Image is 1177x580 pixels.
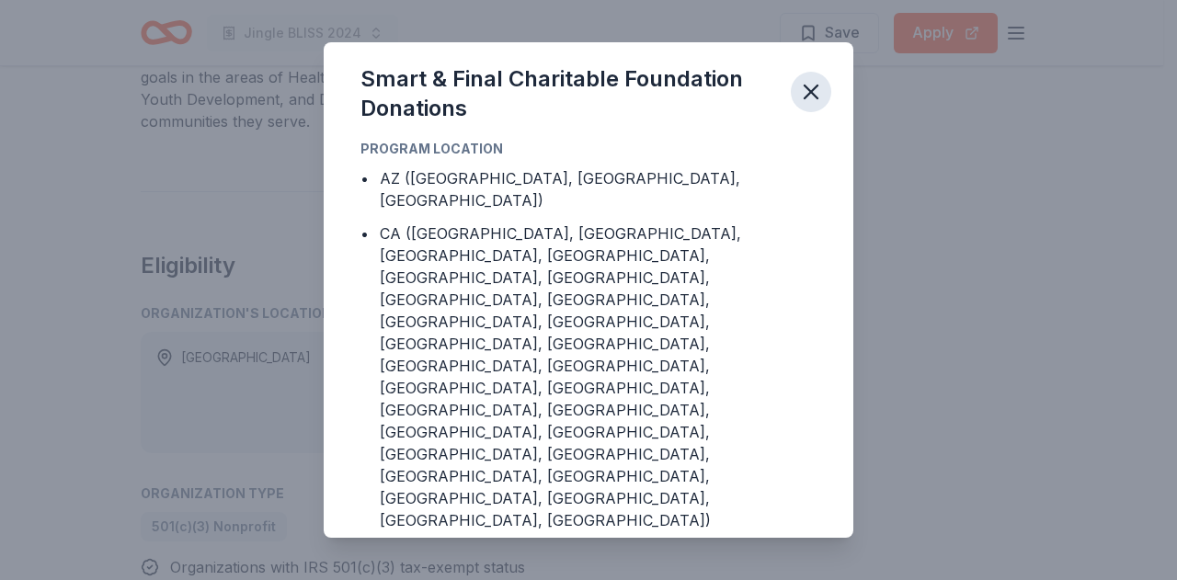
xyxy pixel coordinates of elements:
[360,64,776,123] div: Smart & Final Charitable Foundation Donations
[360,167,369,189] div: •
[360,222,369,245] div: •
[360,138,817,160] div: Program Location
[380,222,817,531] div: CA ([GEOGRAPHIC_DATA], [GEOGRAPHIC_DATA], [GEOGRAPHIC_DATA], [GEOGRAPHIC_DATA], [GEOGRAPHIC_DATA]...
[380,167,817,211] div: AZ ([GEOGRAPHIC_DATA], [GEOGRAPHIC_DATA], [GEOGRAPHIC_DATA])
